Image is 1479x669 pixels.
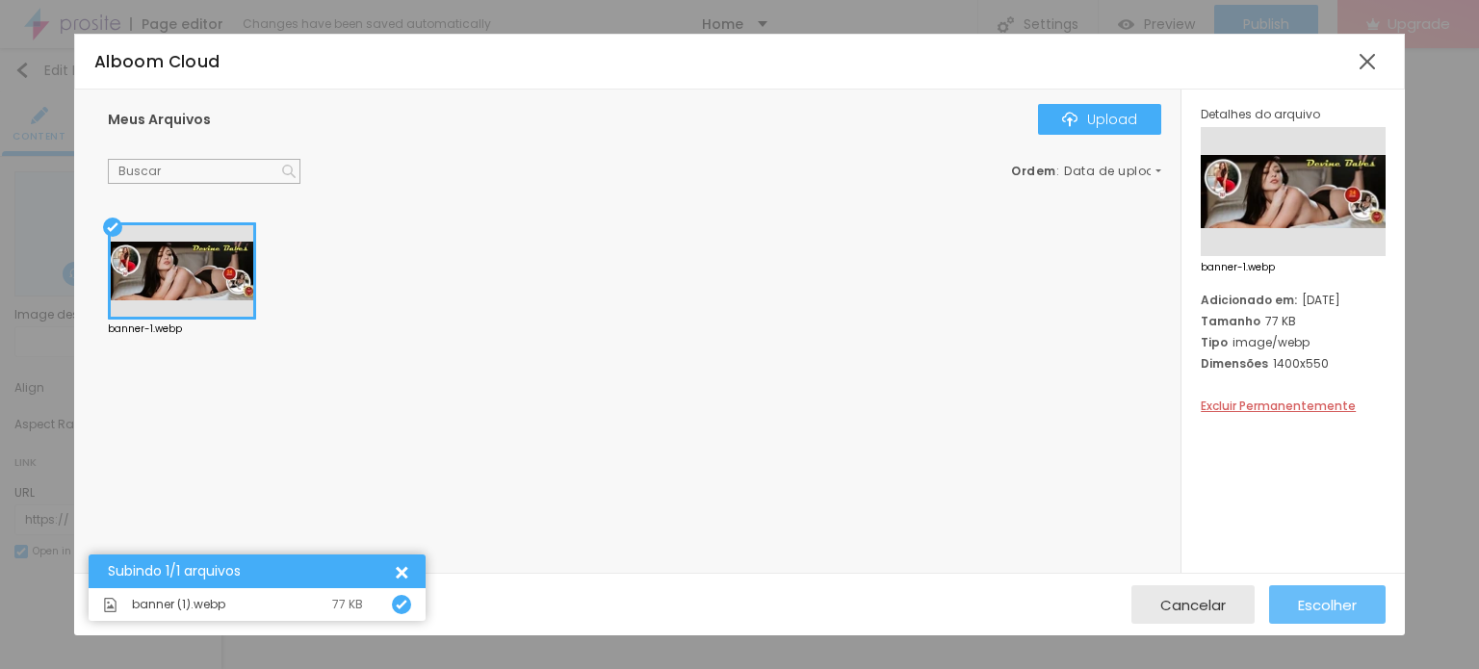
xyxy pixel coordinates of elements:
[396,599,407,610] img: Icone
[332,599,363,610] div: 77 KB
[1038,104,1161,135] button: IconeUpload
[1062,112,1137,127] div: Upload
[1201,292,1297,308] span: Adicionado em:
[1201,334,1386,350] div: image/webp
[94,50,221,73] span: Alboom Cloud
[1201,313,1386,329] div: 77 KB
[1131,585,1255,624] button: Cancelar
[282,165,296,178] img: Icone
[108,159,300,184] input: Buscar
[1064,166,1164,177] span: Data de upload
[1062,112,1077,127] img: Icone
[1201,398,1356,414] span: Excluir Permanentemente
[108,324,256,334] div: banner-1.webp
[1160,597,1226,613] span: Cancelar
[1201,334,1228,350] span: Tipo
[1201,313,1260,329] span: Tamanho
[1201,263,1386,272] span: banner-1.webp
[1011,163,1056,179] span: Ordem
[1011,166,1161,177] div: :
[132,599,225,610] span: banner (1).webp
[1269,585,1386,624] button: Escolher
[1201,355,1386,372] div: 1400x550
[108,110,211,129] span: Meus Arquivos
[1298,597,1357,613] span: Escolher
[108,564,392,579] div: Subindo 1/1 arquivos
[1201,106,1320,122] span: Detalhes do arquivo
[1201,292,1386,308] div: [DATE]
[1201,355,1268,372] span: Dimensões
[103,598,117,612] img: Icone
